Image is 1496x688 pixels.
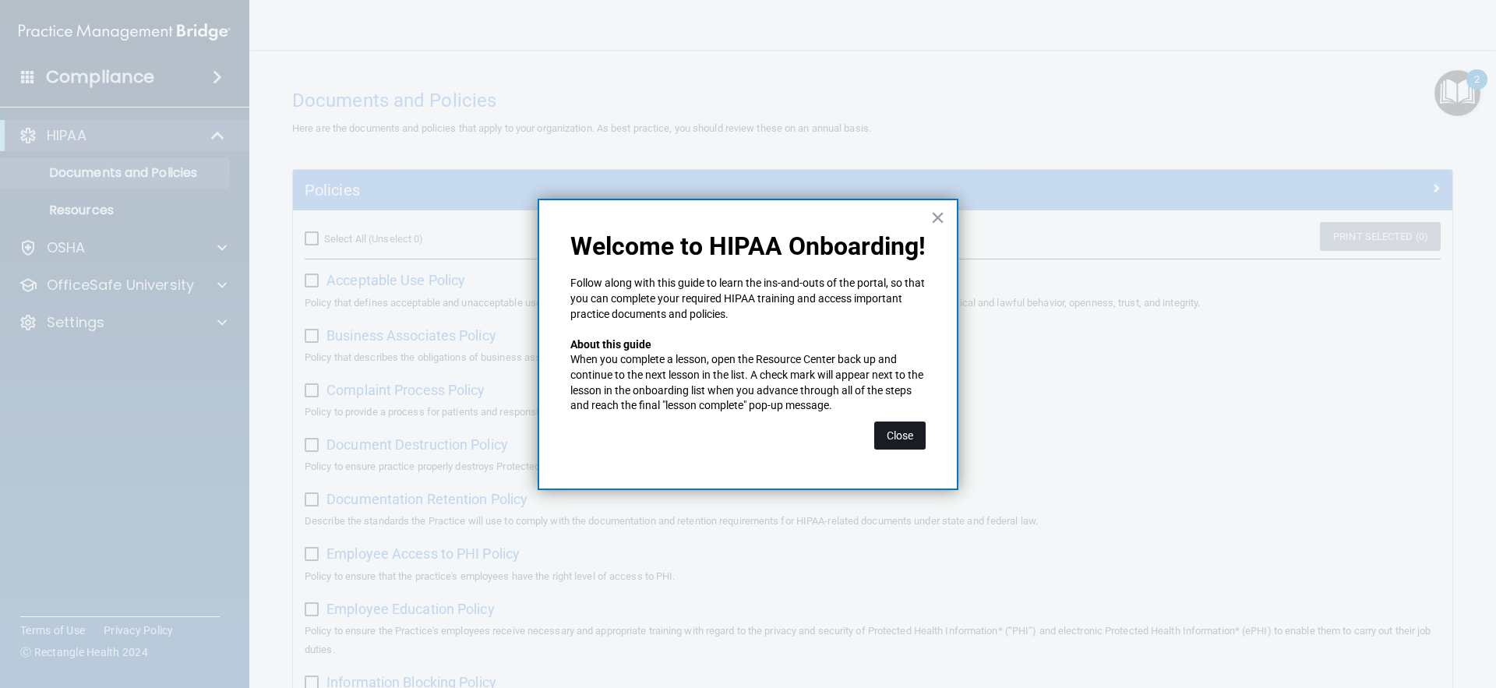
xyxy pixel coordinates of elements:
[570,352,926,413] p: When you complete a lesson, open the Resource Center back up and continue to the next lesson in t...
[570,276,926,322] p: Follow along with this guide to learn the ins-and-outs of the portal, so that you can complete yo...
[874,422,926,450] button: Close
[570,231,926,261] p: Welcome to HIPAA Onboarding!
[930,205,945,230] button: Close
[570,338,651,351] strong: About this guide
[1226,577,1477,640] iframe: Drift Widget Chat Controller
